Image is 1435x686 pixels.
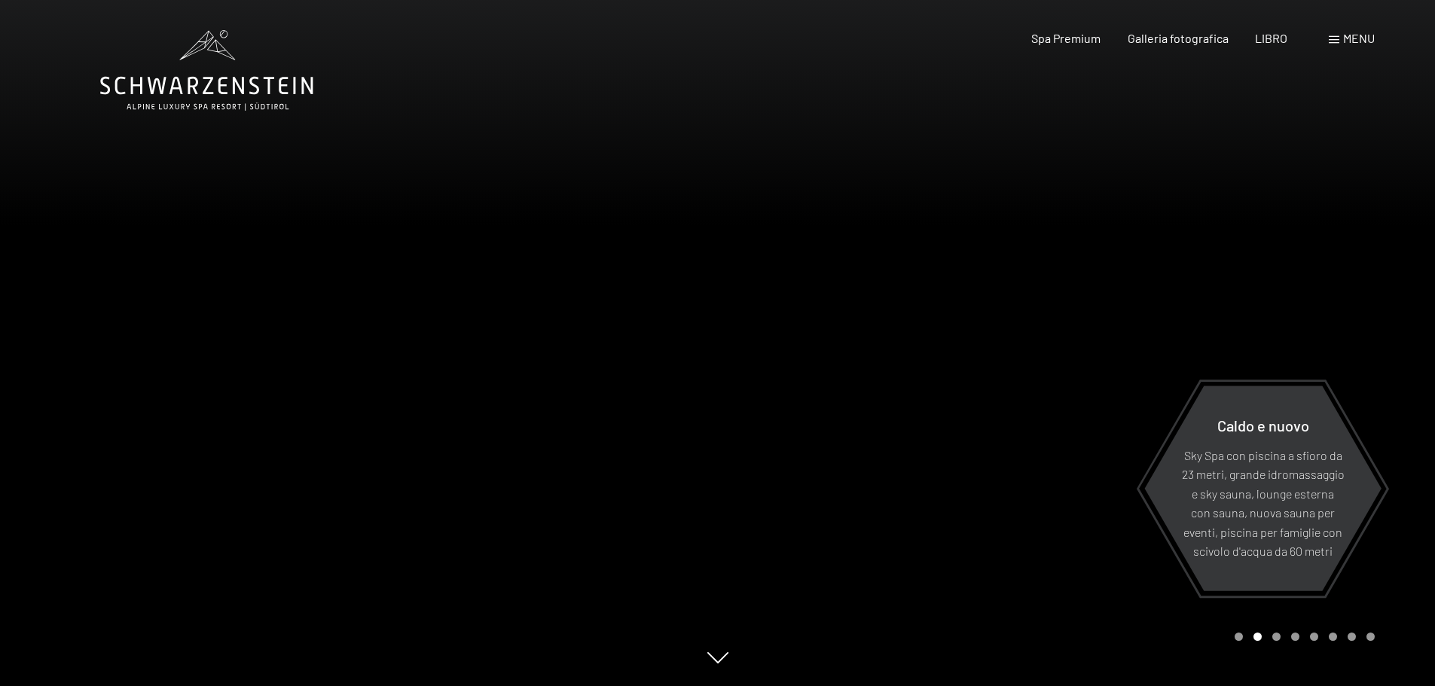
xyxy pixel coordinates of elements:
[1128,31,1229,45] a: Galleria fotografica
[1310,633,1318,641] div: Pagina 5 della giostra
[1255,31,1287,45] a: LIBRO
[1253,633,1262,641] div: Carousel Page 2 (Current Slide)
[1329,633,1337,641] div: Pagina 6 della giostra
[1366,633,1375,641] div: Pagina 8 della giostra
[1229,633,1375,641] div: Paginazione carosello
[1343,31,1375,45] font: menu
[1143,385,1382,592] a: Caldo e nuovo Sky Spa con piscina a sfioro da 23 metri, grande idromassaggio e sky sauna, lounge ...
[1348,633,1356,641] div: Carosello Pagina 7
[1217,416,1309,434] font: Caldo e nuovo
[1235,633,1243,641] div: Carousel Page 1
[1272,633,1281,641] div: Pagina 3 della giostra
[1031,31,1101,45] a: Spa Premium
[1291,633,1299,641] div: Pagina 4 del carosello
[1182,447,1345,558] font: Sky Spa con piscina a sfioro da 23 metri, grande idromassaggio e sky sauna, lounge esterna con sa...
